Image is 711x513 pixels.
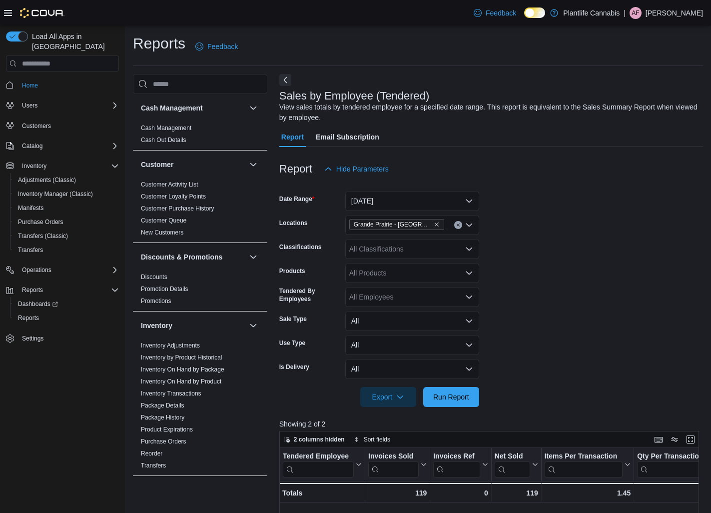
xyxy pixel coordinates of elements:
p: [PERSON_NAME] [646,7,703,19]
button: Customer [247,158,259,170]
span: Product Expirations [141,425,193,433]
label: Locations [279,219,308,227]
a: Manifests [14,202,47,214]
h1: Reports [133,33,185,53]
a: Cash Management [141,124,191,131]
button: Catalog [2,139,123,153]
span: Grande Prairie - [GEOGRAPHIC_DATA] [354,219,432,229]
span: Sort fields [364,435,390,443]
span: Inventory Transactions [141,389,201,397]
div: Invoices Sold [368,452,419,461]
button: Open list of options [465,221,473,229]
span: Reports [22,286,43,294]
p: Plantlife Cannabis [563,7,620,19]
span: Run Report [433,392,469,402]
button: Settings [2,331,123,345]
a: Customer Activity List [141,181,198,188]
a: Dashboards [14,298,62,310]
div: Tendered Employee [283,452,354,477]
img: Cova [20,8,64,18]
span: Customers [18,119,119,132]
button: Invoices Ref [433,452,488,477]
a: Customer Queue [141,217,186,224]
button: Tendered Employee [283,452,362,477]
button: Inventory Manager (Classic) [10,187,123,201]
button: Inventory [18,160,50,172]
span: Customers [22,122,51,130]
a: New Customers [141,229,183,236]
span: Adjustments (Classic) [18,176,76,184]
a: Inventory Manager (Classic) [14,188,97,200]
span: Manifests [14,202,119,214]
button: Inventory [2,159,123,173]
span: Transfers [14,244,119,256]
button: Catalog [18,140,46,152]
a: Product Expirations [141,426,193,433]
a: Purchase Orders [14,216,67,228]
span: Customer Purchase History [141,204,214,212]
div: Inventory [133,339,267,475]
span: 2 columns hidden [294,435,345,443]
a: Customer Loyalty Points [141,193,206,200]
span: Settings [18,332,119,344]
h3: Report [279,163,312,175]
button: 2 columns hidden [280,433,349,445]
p: | [624,7,626,19]
button: Hide Parameters [320,159,393,179]
span: Manifests [18,204,43,212]
div: Qty Per Transaction [637,452,709,461]
span: Settings [22,334,43,342]
h3: Sales by Employee (Tendered) [279,90,430,102]
span: Transfers [18,246,43,254]
div: Qty Per Transaction [637,452,709,477]
span: Transfers (Classic) [14,230,119,242]
a: Transfers [141,462,166,469]
span: AF [632,7,639,19]
div: Invoices Sold [368,452,419,477]
button: Adjustments (Classic) [10,173,123,187]
span: Inventory by Product Historical [141,353,222,361]
span: Reorder [141,449,162,457]
span: Users [22,101,37,109]
button: Next [279,74,291,86]
button: Discounts & Promotions [247,251,259,263]
button: Customers [2,118,123,133]
span: Report [281,127,304,147]
div: Discounts & Promotions [133,271,267,311]
button: Sort fields [350,433,394,445]
span: Email Subscription [316,127,379,147]
nav: Complex example [6,73,119,371]
div: Net Sold [494,452,530,477]
button: Open list of options [465,269,473,277]
a: Feedback [470,3,520,23]
button: Customer [141,159,245,169]
a: Cash Out Details [141,136,186,143]
button: All [345,335,479,355]
span: Cash Out Details [141,136,186,144]
button: Enter fullscreen [685,433,697,445]
button: Reports [2,283,123,297]
div: Cash Management [133,122,267,150]
input: Dark Mode [524,7,545,18]
div: Items Per Transaction [544,452,623,477]
div: Invoices Ref [433,452,480,461]
button: Inventory [247,319,259,331]
span: Inventory On Hand by Package [141,365,224,373]
span: Cash Management [141,124,191,132]
span: Operations [18,264,119,276]
span: Customer Queue [141,216,186,224]
button: All [345,311,479,331]
button: Remove Grande Prairie - Cobblestone from selection in this group [434,221,440,227]
div: 119 [494,487,538,499]
a: Promotions [141,297,171,304]
label: Is Delivery [279,363,309,371]
button: All [345,359,479,379]
span: Users [18,99,119,111]
div: 0 [433,487,488,499]
a: Reorder [141,450,162,457]
span: Purchase Orders [18,218,63,226]
a: Settings [18,332,47,344]
span: Reports [18,314,39,322]
a: Feedback [191,36,242,56]
div: Customer [133,178,267,242]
